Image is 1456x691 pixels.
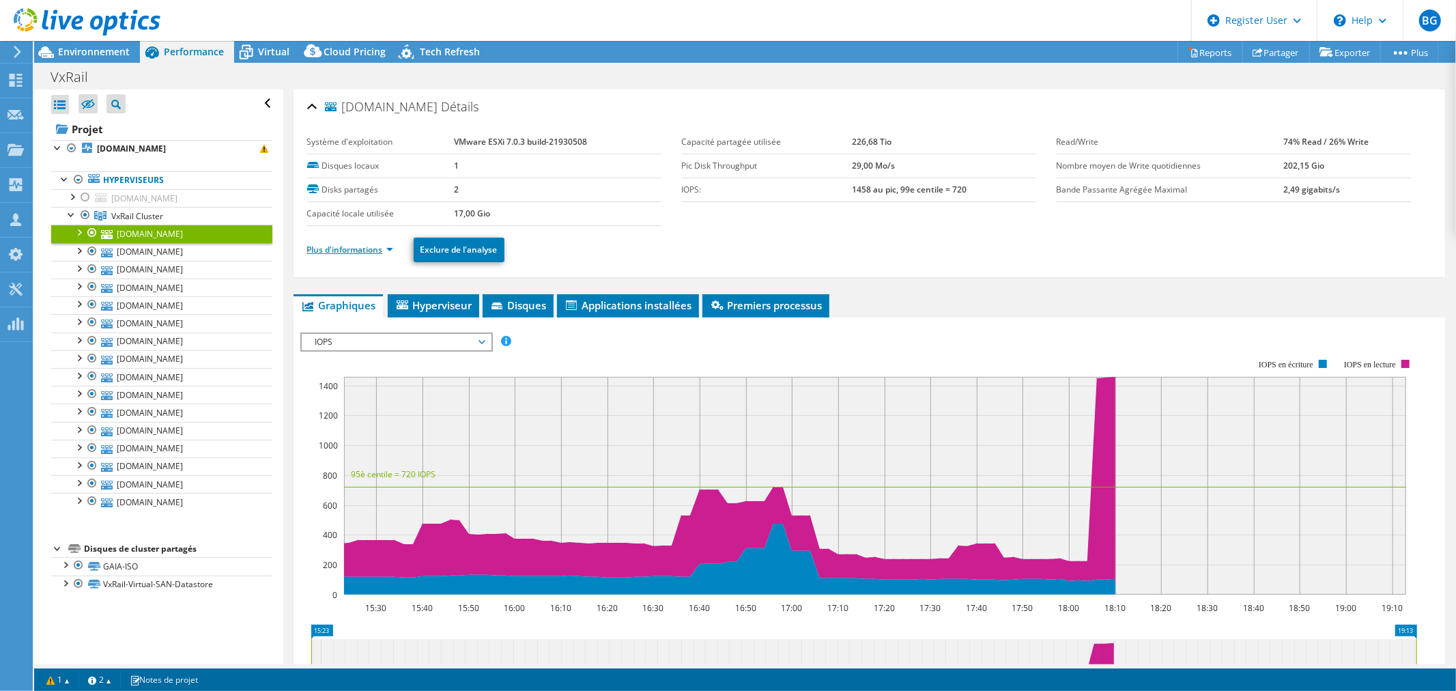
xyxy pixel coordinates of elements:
[1283,184,1340,195] b: 2,49 gigabits/s
[51,243,272,261] a: [DOMAIN_NAME]
[97,143,166,154] b: [DOMAIN_NAME]
[324,45,386,58] span: Cloud Pricing
[51,171,272,189] a: Hyperviseurs
[412,602,433,614] text: 15:40
[564,298,692,312] span: Applications installées
[1334,14,1346,27] svg: \n
[51,314,272,332] a: [DOMAIN_NAME]
[307,159,454,173] label: Disques locaux
[689,602,710,614] text: 16:40
[1289,602,1310,614] text: 18:50
[51,261,272,279] a: [DOMAIN_NAME]
[1283,136,1369,147] b: 74% Read / 26% Write
[827,602,848,614] text: 17:10
[319,380,338,392] text: 1400
[44,70,109,85] h1: VxRail
[1335,602,1356,614] text: 19:00
[258,45,289,58] span: Virtual
[550,602,571,614] text: 16:10
[51,475,272,493] a: [DOMAIN_NAME]
[709,298,823,312] span: Premiers processus
[351,468,436,480] text: 95è centile = 720 IOPS
[51,350,272,368] a: [DOMAIN_NAME]
[853,136,892,147] b: 226,68 Tio
[919,602,941,614] text: 17:30
[111,210,163,222] span: VxRail Cluster
[454,136,587,147] b: VMware ESXi 7.0.3 build-21930508
[323,559,337,571] text: 200
[1057,159,1283,173] label: Nombre moyen de Write quotidiennes
[323,500,337,511] text: 600
[1382,602,1403,614] text: 19:10
[84,541,272,557] div: Disques de cluster partagés
[51,368,272,386] a: [DOMAIN_NAME]
[1058,602,1079,614] text: 18:00
[78,671,121,688] a: 2
[1150,602,1171,614] text: 18:20
[853,184,967,195] b: 1458 au pic, 99e centile = 720
[966,602,987,614] text: 17:40
[309,334,484,350] span: IOPS
[164,45,224,58] span: Performance
[874,602,895,614] text: 17:20
[454,184,459,195] b: 2
[51,422,272,440] a: [DOMAIN_NAME]
[51,225,272,242] a: [DOMAIN_NAME]
[1012,602,1033,614] text: 17:50
[1177,42,1243,63] a: Reports
[1242,42,1310,63] a: Partager
[781,602,802,614] text: 17:00
[51,333,272,350] a: [DOMAIN_NAME]
[300,298,376,312] span: Graphiques
[1057,135,1283,149] label: Read/Write
[1259,360,1313,369] text: IOPS en écriture
[414,238,504,262] a: Exclure de l'analyse
[395,298,472,312] span: Hyperviseur
[51,493,272,511] a: [DOMAIN_NAME]
[51,440,272,457] a: [DOMAIN_NAME]
[1309,42,1381,63] a: Exporter
[51,557,272,575] a: GAIA-ISO
[307,207,454,221] label: Capacité locale utilisée
[1197,602,1218,614] text: 18:30
[51,404,272,421] a: [DOMAIN_NAME]
[51,118,272,140] a: Projet
[307,135,454,149] label: Système d'exploitation
[307,183,454,197] label: Disks partagés
[420,45,480,58] span: Tech Refresh
[454,160,459,171] b: 1
[51,279,272,296] a: [DOMAIN_NAME]
[735,602,756,614] text: 16:50
[454,208,490,219] b: 17,00 Gio
[51,296,272,314] a: [DOMAIN_NAME]
[1243,602,1264,614] text: 18:40
[319,440,338,451] text: 1000
[51,140,272,158] a: [DOMAIN_NAME]
[325,100,438,114] span: [DOMAIN_NAME]
[682,183,853,197] label: IOPS:
[1344,360,1396,369] text: IOPS en lecture
[323,470,337,481] text: 800
[642,602,663,614] text: 16:30
[1104,602,1126,614] text: 18:10
[1380,42,1439,63] a: Plus
[37,671,79,688] a: 1
[853,160,896,171] b: 29,00 Mo/s
[458,602,479,614] text: 15:50
[682,135,853,149] label: Capacité partagée utilisée
[365,602,386,614] text: 15:30
[51,189,272,207] a: [DOMAIN_NAME]
[51,457,272,475] a: [DOMAIN_NAME]
[51,207,272,225] a: VxRail Cluster
[597,602,618,614] text: 16:20
[51,386,272,404] a: [DOMAIN_NAME]
[319,410,338,421] text: 1200
[504,602,525,614] text: 16:00
[332,589,337,601] text: 0
[1419,10,1441,31] span: BG
[120,671,208,688] a: Notes de projet
[489,298,547,312] span: Disques
[1057,183,1283,197] label: Bande Passante Agrégée Maximal
[58,45,130,58] span: Environnement
[307,244,393,255] a: Plus d'informations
